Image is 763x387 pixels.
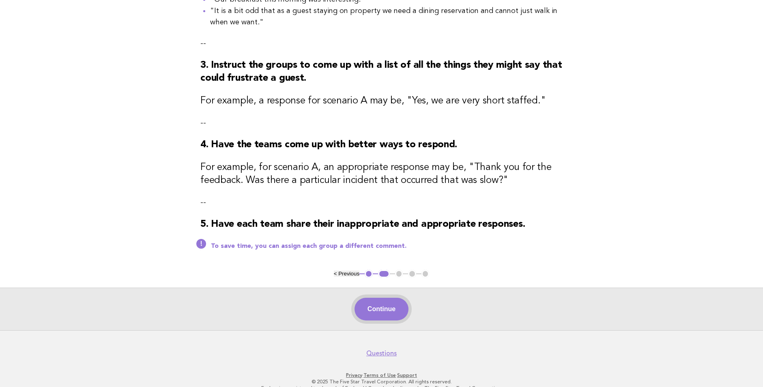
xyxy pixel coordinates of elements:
button: < Previous [334,271,359,277]
a: Terms of Use [363,372,396,378]
p: · · [133,372,630,378]
strong: 3. Instruct the groups to come up with a list of all the things they might say that could frustra... [200,60,562,83]
a: Questions [366,349,397,357]
p: © 2025 The Five Star Travel Corporation. All rights reserved. [133,378,630,385]
button: Continue [355,298,408,320]
p: -- [200,38,563,49]
button: 2 [378,270,390,278]
p: -- [200,117,563,129]
strong: 5. Have each team share their inappropriate and appropriate responses. [200,219,525,229]
li: "It is a bit odd that as a guest staying on property we need a dining reservation and cannot just... [210,5,563,28]
strong: 4. Have the teams come up with better ways to respond. [200,140,457,150]
a: Support [397,372,417,378]
h3: For example, for scenario A, an appropriate response may be, "Thank you for the feedback. Was the... [200,161,563,187]
p: -- [200,197,563,208]
button: 1 [365,270,373,278]
a: Privacy [346,372,362,378]
p: To save time, you can assign each group a different comment. [211,242,563,250]
h3: For example, a response for scenario A may be, "Yes, we are very short staffed." [200,95,563,107]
